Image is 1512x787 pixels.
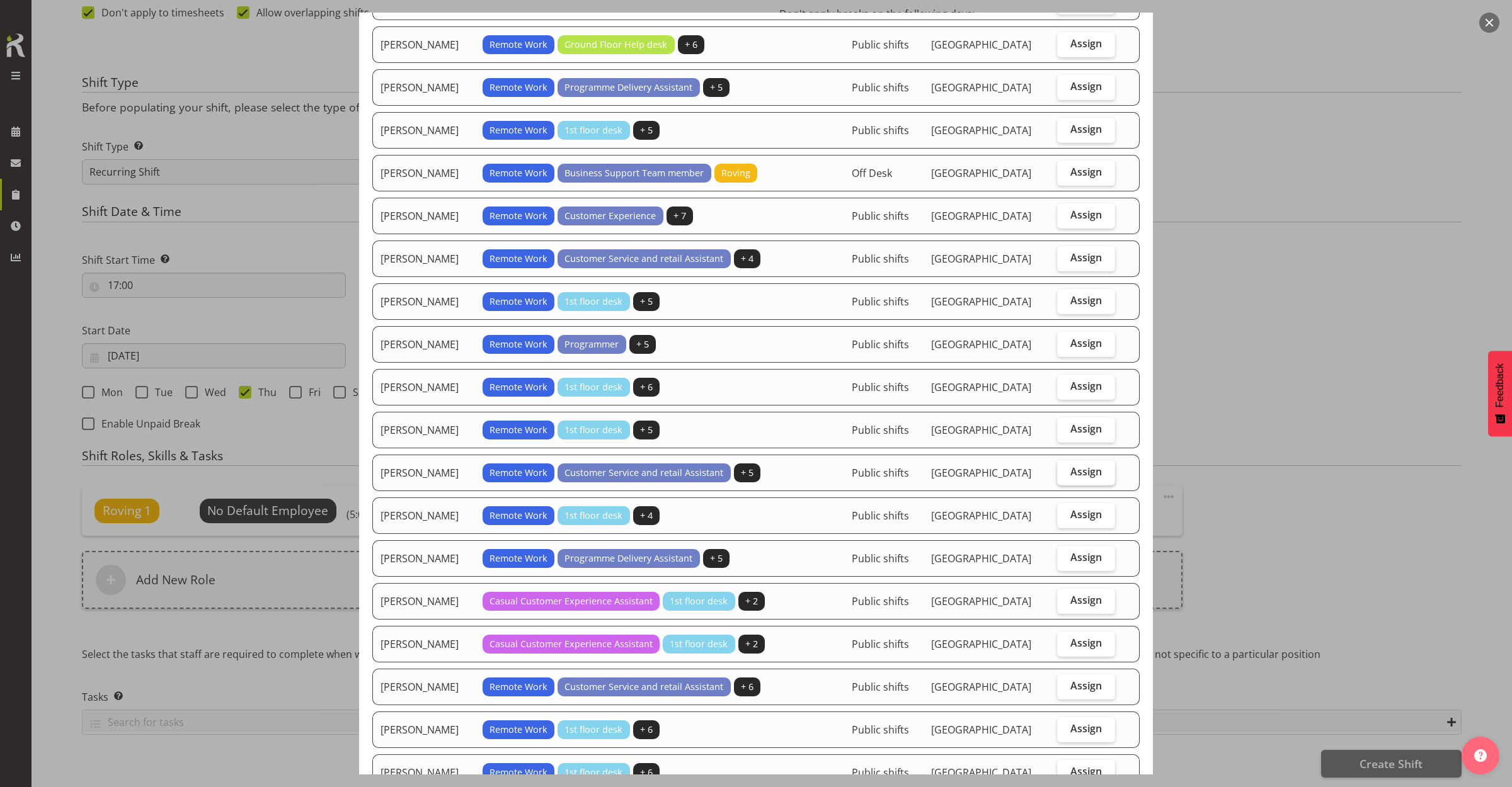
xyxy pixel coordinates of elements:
[564,123,622,137] span: 1st floor desk
[564,295,622,309] span: 1st floor desk
[490,123,547,137] span: Remote Work
[931,380,1031,394] span: [GEOGRAPHIC_DATA]
[741,680,753,694] span: + 6
[1070,422,1102,435] span: Assign
[1070,380,1102,392] span: Assign
[673,209,686,223] span: + 7
[372,326,475,363] td: [PERSON_NAME]
[564,552,692,565] span: Programme Delivery Assistant
[1070,722,1102,735] span: Assign
[931,766,1031,779] span: [GEOGRAPHIC_DATA]
[745,637,758,651] span: + 2
[564,209,656,223] span: Customer Experience
[670,594,728,608] span: 1st floor desk
[564,380,622,394] span: 1st floor desk
[852,81,909,94] span: Public shifts
[640,423,653,437] span: + 5
[372,669,475,705] td: [PERSON_NAME]
[490,466,547,480] span: Remote Work
[372,412,475,448] td: [PERSON_NAME]
[931,594,1031,608] span: [GEOGRAPHIC_DATA]
[564,252,723,266] span: Customer Service and retail Assistant
[640,123,653,137] span: + 5
[490,38,547,52] span: Remote Work
[490,637,653,651] span: Casual Customer Experience Assistant
[490,252,547,266] span: Remote Work
[372,540,475,577] td: [PERSON_NAME]
[931,423,1031,437] span: [GEOGRAPHIC_DATA]
[1070,123,1102,135] span: Assign
[741,466,753,480] span: + 5
[372,283,475,320] td: [PERSON_NAME]
[372,497,475,534] td: [PERSON_NAME]
[931,509,1031,523] span: [GEOGRAPHIC_DATA]
[490,209,547,223] span: Remote Work
[852,637,909,651] span: Public shifts
[372,583,475,620] td: [PERSON_NAME]
[852,166,892,180] span: Off Desk
[1474,749,1487,762] img: help-xxl-2.png
[931,295,1031,309] span: [GEOGRAPHIC_DATA]
[931,209,1031,223] span: [GEOGRAPHIC_DATA]
[1070,594,1102,606] span: Assign
[931,38,1031,52] span: [GEOGRAPHIC_DATA]
[931,166,1031,180] span: [GEOGRAPHIC_DATA]
[372,241,475,277] td: [PERSON_NAME]
[640,380,653,394] span: + 6
[852,723,909,737] span: Public shifts
[490,552,547,565] span: Remote Work
[931,123,1031,137] span: [GEOGRAPHIC_DATA]
[670,637,728,651] span: 1st floor desk
[564,680,723,694] span: Customer Service and retail Assistant
[564,423,622,437] span: 1st floor desk
[1488,351,1512,436] button: Feedback - Show survey
[1070,465,1102,478] span: Assign
[710,552,723,565] span: + 5
[564,166,704,180] span: Business Support Team member
[852,509,909,523] span: Public shifts
[1070,637,1102,649] span: Assign
[564,723,622,737] span: 1st floor desk
[710,81,723,94] span: + 5
[852,209,909,223] span: Public shifts
[490,337,547,351] span: Remote Work
[745,594,758,608] span: + 2
[372,369,475,405] td: [PERSON_NAME]
[640,766,653,779] span: + 6
[931,81,1031,94] span: [GEOGRAPHIC_DATA]
[490,766,547,779] span: Remote Work
[931,552,1031,565] span: [GEOGRAPHIC_DATA]
[852,423,909,437] span: Public shifts
[490,166,547,180] span: Remote Work
[564,38,667,52] span: Ground Floor Help desk
[852,252,909,266] span: Public shifts
[1070,337,1102,349] span: Assign
[372,155,475,191] td: [PERSON_NAME]
[372,455,475,491] td: [PERSON_NAME]
[852,552,909,565] span: Public shifts
[1494,363,1506,407] span: Feedback
[490,723,547,737] span: Remote Work
[852,123,909,137] span: Public shifts
[1070,251,1102,264] span: Assign
[931,252,1031,266] span: [GEOGRAPHIC_DATA]
[640,295,653,309] span: + 5
[931,680,1031,694] span: [GEOGRAPHIC_DATA]
[852,594,909,608] span: Public shifts
[1070,551,1102,563] span: Assign
[372,26,475,63] td: [PERSON_NAME]
[852,680,909,694] span: Public shifts
[640,509,653,523] span: + 4
[852,295,909,309] span: Public shifts
[490,594,653,608] span: Casual Customer Experience Assistant
[564,466,723,480] span: Customer Service and retail Assistant
[640,723,653,737] span: + 6
[852,466,909,480] span: Public shifts
[852,766,909,779] span: Public shifts
[931,723,1031,737] span: [GEOGRAPHIC_DATA]
[1070,508,1102,521] span: Assign
[372,626,475,662] td: [PERSON_NAME]
[931,466,1031,480] span: [GEOGRAPHIC_DATA]
[564,81,692,94] span: Programme Delivery Assistant
[564,766,622,779] span: 1st floor desk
